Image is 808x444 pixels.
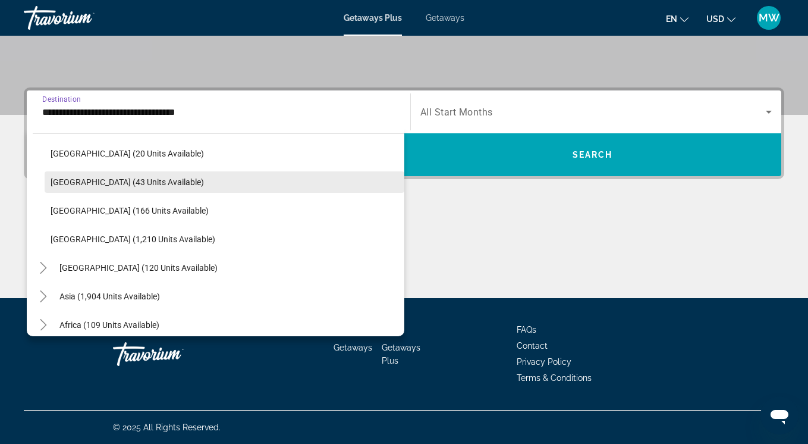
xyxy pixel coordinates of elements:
[51,177,204,187] span: [GEOGRAPHIC_DATA] (43 units available)
[33,258,54,279] button: Toggle Central America (120 units available)
[517,373,592,383] a: Terms & Conditions
[51,206,209,215] span: [GEOGRAPHIC_DATA] (166 units available)
[54,314,165,336] button: Africa (109 units available)
[59,263,218,273] span: [GEOGRAPHIC_DATA] (120 units available)
[573,150,613,160] span: Search
[344,13,402,23] a: Getaways Plus
[45,171,404,193] button: [GEOGRAPHIC_DATA] (43 units available)
[45,200,404,221] button: [GEOGRAPHIC_DATA] (166 units available)
[426,13,464,23] a: Getaways
[33,286,54,307] button: Toggle Asia (1,904 units available)
[420,107,493,118] span: All Start Months
[59,292,160,301] span: Asia (1,904 units available)
[51,149,204,158] span: [GEOGRAPHIC_DATA] (20 units available)
[42,95,81,103] span: Destination
[517,325,536,334] a: FAQs
[45,143,404,164] button: [GEOGRAPHIC_DATA] (20 units available)
[51,234,215,244] span: [GEOGRAPHIC_DATA] (1,210 units available)
[666,10,688,27] button: Change language
[45,229,404,250] button: [GEOGRAPHIC_DATA] (1,210 units available)
[517,357,571,367] a: Privacy Policy
[113,423,221,432] span: © 2025 All Rights Reserved.
[759,12,779,24] span: MW
[760,396,798,434] iframe: Button to launch messaging window
[666,14,677,24] span: en
[54,286,166,307] button: Asia (1,904 units available)
[33,315,54,336] button: Toggle Africa (109 units available)
[706,14,724,24] span: USD
[54,257,224,279] button: [GEOGRAPHIC_DATA] (120 units available)
[517,341,548,351] a: Contact
[334,343,372,352] a: Getaways
[404,133,782,176] button: Search
[27,90,781,176] div: Search widget
[706,10,735,27] button: Change currency
[113,336,232,372] a: Travorium
[59,320,159,330] span: Africa (109 units available)
[24,2,143,33] a: Travorium
[753,5,784,30] button: User Menu
[382,343,420,365] a: Getaways Plus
